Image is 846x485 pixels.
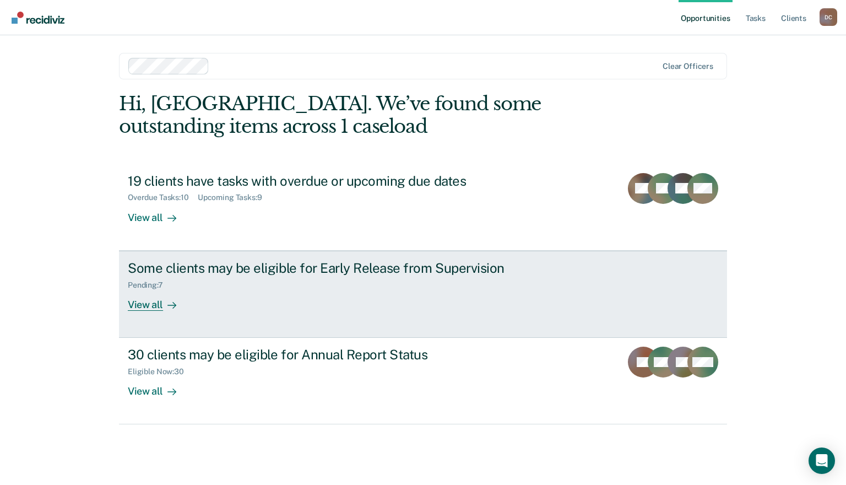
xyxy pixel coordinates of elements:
div: Eligible Now : 30 [128,367,193,376]
div: Overdue Tasks : 10 [128,193,198,202]
div: View all [128,289,189,311]
div: View all [128,376,189,398]
div: View all [128,202,189,224]
div: Open Intercom Messenger [809,448,835,474]
div: Hi, [GEOGRAPHIC_DATA]. We’ve found some outstanding items across 1 caseload [119,93,605,138]
div: Upcoming Tasks : 9 [198,193,271,202]
div: 19 clients have tasks with overdue or upcoming due dates [128,173,514,189]
img: Recidiviz [12,12,64,24]
a: 19 clients have tasks with overdue or upcoming due datesOverdue Tasks:10Upcoming Tasks:9View all [119,164,727,251]
div: Some clients may be eligible for Early Release from Supervision [128,260,514,276]
div: 30 clients may be eligible for Annual Report Status [128,347,514,363]
div: D C [820,8,837,26]
a: Some clients may be eligible for Early Release from SupervisionPending:7View all [119,251,727,338]
div: Pending : 7 [128,281,172,290]
a: 30 clients may be eligible for Annual Report StatusEligible Now:30View all [119,338,727,424]
button: Profile dropdown button [820,8,837,26]
div: Clear officers [663,62,713,71]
